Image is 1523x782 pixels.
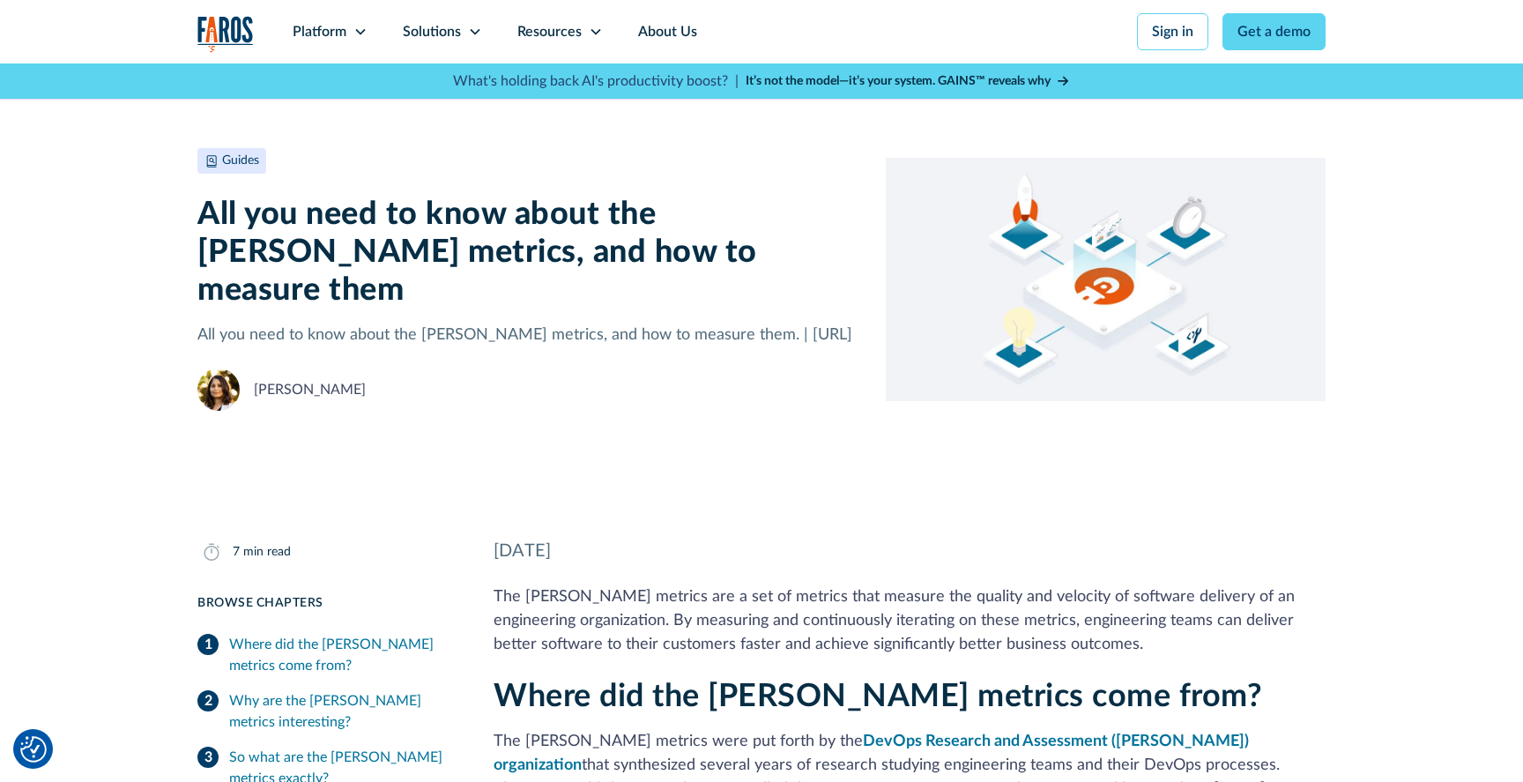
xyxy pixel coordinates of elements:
[494,585,1326,657] p: The [PERSON_NAME] metrics are a set of metrics that measure the quality and velocity of software ...
[197,196,858,310] h1: All you need to know about the [PERSON_NAME] metrics, and how to measure them
[20,736,47,763] button: Cookie Settings
[222,152,259,170] div: Guides
[746,75,1051,87] strong: It’s not the model—it’s your system. GAINS™ reveals why
[1222,13,1326,50] a: Get a demo
[229,634,451,676] div: Where did the [PERSON_NAME] metrics come from?
[254,379,366,400] div: [PERSON_NAME]
[1137,13,1208,50] a: Sign in
[494,734,1249,773] a: DevOps Research and Assessment ([PERSON_NAME]) organization
[494,538,1326,564] div: [DATE]
[197,324,858,347] p: All you need to know about the [PERSON_NAME] metrics, and how to measure them. | [URL]
[197,369,240,411] img: Shubha Nabar
[293,21,346,42] div: Platform
[197,16,254,52] img: Logo of the analytics and reporting company Faros.
[20,736,47,763] img: Revisit consent button
[494,678,1326,716] h2: Where did the [PERSON_NAME] metrics come from?
[517,21,582,42] div: Resources
[243,543,291,562] div: min read
[229,690,451,733] div: Why are the [PERSON_NAME] metrics interesting?
[197,683,451,740] a: Why are the [PERSON_NAME] metrics interesting?
[197,16,254,52] a: home
[746,72,1070,91] a: It’s not the model—it’s your system. GAINS™ reveals why
[453,71,739,92] p: What's holding back AI's productivity boost? |
[233,543,240,562] div: 7
[197,594,451,613] div: Browse Chapters
[403,21,461,42] div: Solutions
[197,627,451,683] a: Where did the [PERSON_NAME] metrics come from?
